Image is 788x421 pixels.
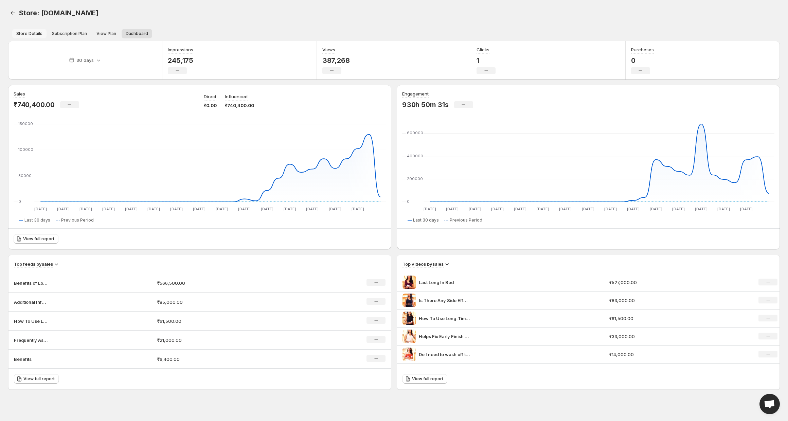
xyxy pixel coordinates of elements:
[402,312,416,325] img: How To Use Long-Time®
[650,207,662,211] text: [DATE]
[446,207,459,211] text: [DATE]
[14,101,55,109] p: ₹740,400.00
[559,207,572,211] text: [DATE]
[24,217,50,223] span: Last 30 days
[92,29,120,38] button: View plan
[352,207,364,211] text: [DATE]
[402,261,444,267] h3: Top videos by sales
[18,173,32,178] text: 50000
[18,147,33,152] text: 100000
[609,333,712,340] p: ₹33,000.00
[582,207,594,211] text: [DATE]
[157,299,290,305] p: ₹85,000.00
[402,101,449,109] p: 930h 50m 31s
[204,93,216,100] p: Direct
[14,280,48,286] p: Benefits of Long-Time & Shilajit
[216,207,228,211] text: [DATE]
[14,356,48,363] p: Benefits
[125,207,138,211] text: [DATE]
[424,207,436,211] text: [DATE]
[322,46,335,53] h3: Views
[157,318,290,324] p: ₹61,500.00
[23,236,54,242] span: View full report
[14,234,58,244] a: View full report
[407,199,410,204] text: 0
[261,207,273,211] text: [DATE]
[740,207,753,211] text: [DATE]
[225,93,248,100] p: Influenced
[413,217,439,223] span: Last 30 days
[193,207,205,211] text: [DATE]
[402,294,416,307] img: Is There Any Side Effects ?
[14,318,48,324] p: How To Use Long-Time®
[469,207,481,211] text: [DATE]
[306,207,319,211] text: [DATE]
[157,280,290,286] p: ₹566,500.00
[16,31,42,36] span: Store Details
[419,279,470,286] p: Last Long In Bed
[14,337,48,344] p: Frequently Asked Questions
[19,9,98,17] span: Store: [DOMAIN_NAME]
[402,90,429,97] h3: Engagement
[627,207,640,211] text: [DATE]
[407,130,423,135] text: 600000
[695,207,708,211] text: [DATE]
[631,46,654,53] h3: Purchases
[402,374,447,384] a: View full report
[48,29,91,38] button: Subscription plan
[168,46,193,53] h3: Impressions
[419,333,470,340] p: Helps Fix Early Finish Issues
[204,102,217,109] p: ₹0.00
[61,217,94,223] span: Previous Period
[14,374,59,384] a: View full report
[322,56,350,65] p: 387,268
[491,207,504,211] text: [DATE]
[23,376,55,382] span: View full report
[18,199,21,204] text: 0
[8,8,18,18] a: Back
[477,56,496,65] p: 1
[407,176,423,181] text: 200000
[157,337,290,344] p: ₹21,000.00
[402,276,416,289] img: Last Long In Bed
[168,56,193,65] p: 245,175
[402,348,416,361] img: Do I need to wash off the spray before sex?
[419,297,470,304] p: Is There Any Side Effects ?
[514,207,526,211] text: [DATE]
[14,299,48,305] p: Additional Information
[609,279,712,286] p: ₹527,000.00
[419,315,470,322] p: How To Use Long-Time®
[402,330,416,343] img: Helps Fix Early Finish Issues
[102,207,115,211] text: [DATE]
[57,207,70,211] text: [DATE]
[126,31,148,36] span: Dashboard
[76,57,94,64] p: 30 days
[537,207,549,211] text: [DATE]
[147,207,160,211] text: [DATE]
[96,31,116,36] span: View Plan
[225,102,254,109] p: ₹740,400.00
[238,207,251,211] text: [DATE]
[284,207,296,211] text: [DATE]
[672,207,685,211] text: [DATE]
[157,356,290,363] p: ₹6,400.00
[79,207,92,211] text: [DATE]
[609,315,712,322] p: ₹61,500.00
[609,351,712,358] p: ₹14,000.00
[18,121,33,126] text: 150000
[14,261,53,267] h3: Top feeds by sales
[407,154,423,158] text: 400000
[52,31,87,36] span: Subscription Plan
[170,207,183,211] text: [DATE]
[717,207,730,211] text: [DATE]
[12,29,47,38] button: Store details
[34,207,47,211] text: [DATE]
[412,376,443,382] span: View full report
[419,351,470,358] p: Do I need to wash off the spray before sex?
[477,46,489,53] h3: Clicks
[609,297,712,304] p: ₹83,000.00
[450,217,482,223] span: Previous Period
[122,29,152,38] button: Dashboard
[14,90,25,97] h3: Sales
[604,207,617,211] text: [DATE]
